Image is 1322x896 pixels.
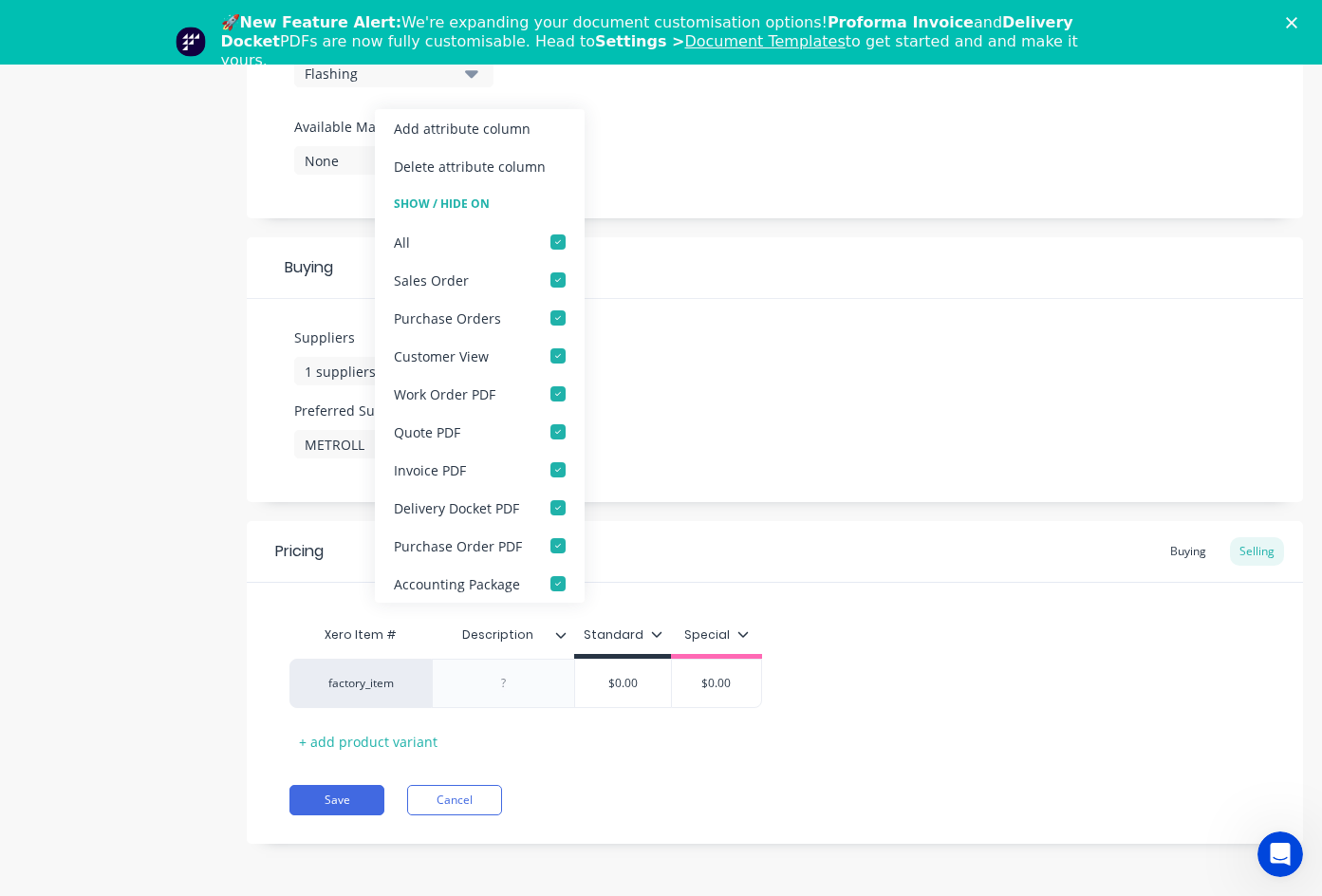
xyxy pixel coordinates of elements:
[294,430,493,458] button: METROLL
[176,27,206,57] img: Profile image for Team
[375,185,585,223] div: Show / Hide On
[684,32,845,50] a: Document Templates
[275,540,324,563] div: Pricing
[394,119,531,139] div: Add attribute column
[305,64,456,84] div: Flashing
[305,151,456,171] div: None
[308,675,413,692] div: factory_item
[584,626,662,644] div: Standard
[828,13,974,31] b: Proforma Invoice
[432,611,563,659] div: Description
[289,727,447,756] div: + add product variant
[575,660,671,707] div: $0.00
[294,401,493,420] label: Preferred Supplier
[289,616,432,654] div: Xero Item #
[669,660,764,707] div: $0.00
[289,785,384,815] button: Save
[305,362,456,382] div: 1 suppliers selected
[247,237,1303,299] div: Buying
[221,13,1117,70] div: 🚀 We're expanding your document customisation options! and PDFs are now fully customisable. Head ...
[394,157,546,177] div: Delete attribute column
[394,422,460,442] div: Quote PDF
[294,327,493,347] label: Suppliers
[684,626,749,644] div: Special
[1257,831,1303,877] iframe: Intercom live chat
[432,616,574,654] div: Description
[221,13,1073,50] b: Delivery Docket
[305,435,456,455] div: METROLL
[294,117,493,137] label: Available Materials
[394,460,466,480] div: Invoice PDF
[240,13,402,31] b: New Feature Alert:
[394,498,519,518] div: Delivery Docket PDF
[294,146,493,175] button: None
[294,59,493,87] button: Flashing
[407,785,502,815] button: Cancel
[1286,17,1305,28] div: Close
[394,233,410,252] div: All
[394,271,469,290] div: Sales Order
[394,574,520,594] div: Accounting Package
[289,659,762,708] div: factory_item$0.00$0.00
[394,384,495,404] div: Work Order PDF
[1230,537,1284,566] div: Selling
[394,308,501,328] div: Purchase Orders
[294,357,493,385] button: 1 suppliers selected
[394,536,522,556] div: Purchase Order PDF
[595,32,846,50] b: Settings >
[1161,537,1216,566] div: Buying
[394,346,489,366] div: Customer View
